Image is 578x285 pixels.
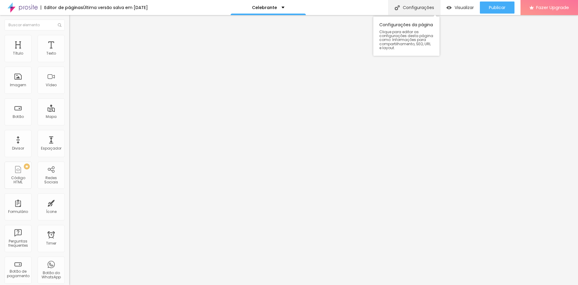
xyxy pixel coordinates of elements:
[536,5,569,10] span: Fazer Upgrade
[39,271,63,280] div: Botão do WhatsApp
[455,5,474,10] span: Visualizar
[379,30,433,50] span: Clique para editar as configurações desta página como: Informações para compartilhamento, SEO, UR...
[10,83,26,87] div: Imagem
[46,115,57,119] div: Mapa
[5,20,65,30] input: Buscar elemento
[489,5,505,10] span: Publicar
[41,5,83,10] div: Editor de páginas
[8,210,28,214] div: Formulário
[373,17,440,56] div: Configurações da página
[12,146,24,150] div: Divisor
[440,2,480,14] button: Visualizar
[13,51,23,55] div: Título
[6,176,30,185] div: Código HTML
[39,176,63,185] div: Redes Sociais
[446,5,452,10] img: view-1.svg
[6,269,30,278] div: Botão de pagamento
[395,5,400,10] img: Icone
[46,241,56,245] div: Timer
[41,146,61,150] div: Espaçador
[480,2,514,14] button: Publicar
[13,115,24,119] div: Botão
[83,5,148,10] div: Última versão salva em [DATE]
[6,239,30,248] div: Perguntas frequentes
[69,15,578,285] iframe: Editor
[46,83,57,87] div: Vídeo
[252,5,277,10] p: Celebrante
[46,51,56,55] div: Texto
[58,23,61,27] img: Icone
[46,210,57,214] div: Ícone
